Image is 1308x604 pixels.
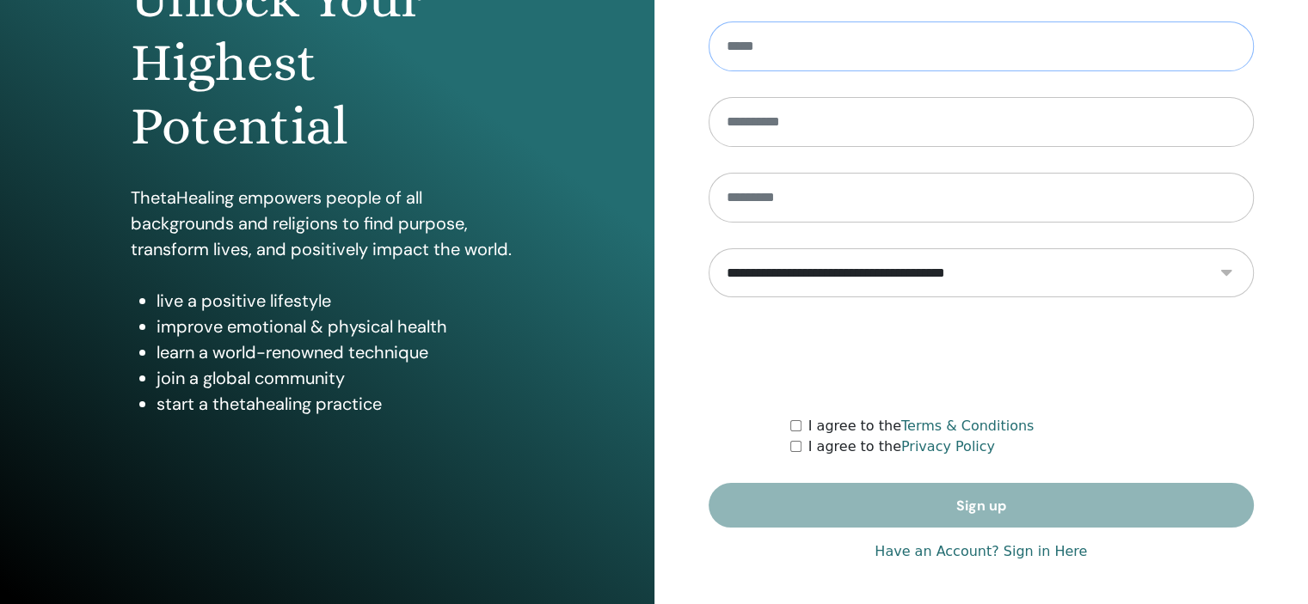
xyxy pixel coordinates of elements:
[808,436,995,457] label: I agree to the
[157,288,524,314] li: live a positive lifestyle
[157,314,524,339] li: improve emotional & physical health
[901,438,995,455] a: Privacy Policy
[131,185,524,262] p: ThetaHealing empowers people of all backgrounds and religions to find purpose, transform lives, a...
[875,541,1087,562] a: Have an Account? Sign in Here
[157,391,524,417] li: start a thetahealing practice
[808,416,1035,436] label: I agree to the
[157,365,524,391] li: join a global community
[157,339,524,365] li: learn a world-renowned technique
[851,323,1112,390] iframe: reCAPTCHA
[901,418,1034,434] a: Terms & Conditions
